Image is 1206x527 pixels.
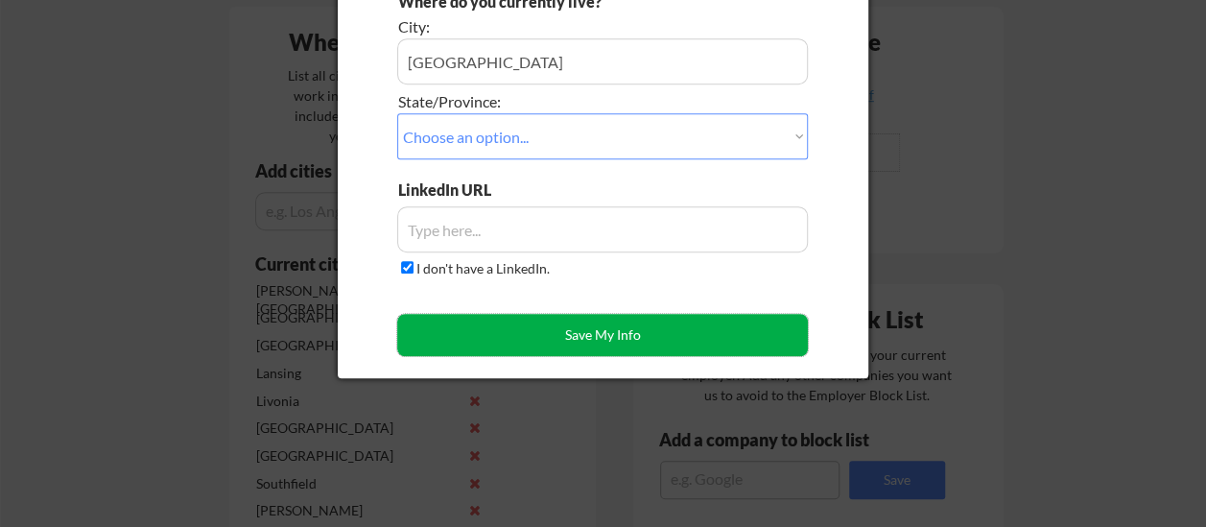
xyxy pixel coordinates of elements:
[416,260,550,276] label: I don't have a LinkedIn.
[398,16,700,37] div: City:
[398,91,700,112] div: State/Province:
[397,206,808,252] input: Type here...
[398,180,541,201] div: LinkedIn URL
[397,314,808,356] button: Save My Info
[397,38,808,84] input: e.g. Los Angeles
